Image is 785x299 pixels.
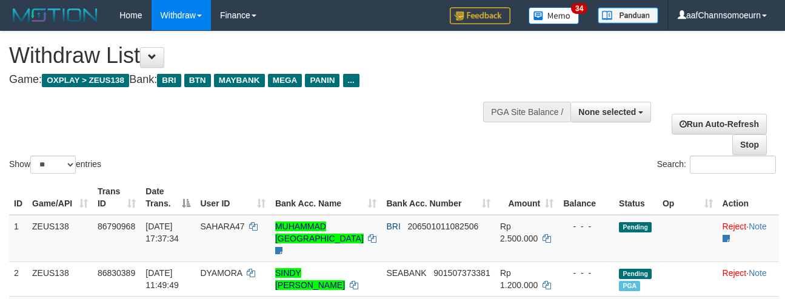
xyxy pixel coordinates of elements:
span: Marked by aafkaynarin [619,281,640,291]
span: Rp 1.200.000 [500,268,538,290]
th: Game/API: activate to sort column ascending [27,180,93,215]
select: Showentries [30,156,76,174]
span: [DATE] 17:37:34 [145,222,179,243]
h1: Withdraw List [9,44,511,68]
input: Search: [690,156,776,174]
img: Button%20Memo.svg [529,7,580,24]
span: OXPLAY > ZEUS138 [42,74,129,87]
td: 1 [9,215,27,262]
button: None selected [570,102,651,122]
a: Run Auto-Refresh [672,114,767,134]
span: SEABANK [386,268,426,278]
span: ... [343,74,359,87]
td: · [718,261,779,296]
a: SINDY [PERSON_NAME] [275,268,345,290]
span: Copy 901507373381 to clipboard [433,268,490,278]
label: Show entries [9,156,101,174]
th: Status [614,180,658,215]
span: MEGA [268,74,302,87]
span: None selected [578,107,636,117]
span: [DATE] 11:49:49 [145,268,179,290]
th: Bank Acc. Number: activate to sort column ascending [381,180,495,215]
td: ZEUS138 [27,261,93,296]
span: MAYBANK [214,74,265,87]
label: Search: [657,156,776,174]
span: DYAMORA [200,268,242,278]
img: panduan.png [598,7,658,24]
th: Balance [558,180,614,215]
span: Copy 206501011082506 to clipboard [407,222,478,231]
th: Amount: activate to sort column ascending [495,180,558,215]
span: 86790968 [98,222,135,231]
a: MUHAMMAD [GEOGRAPHIC_DATA] [275,222,364,243]
a: Reject [723,268,747,278]
span: BRI [157,74,181,87]
span: 34 [571,3,587,14]
td: ZEUS138 [27,215,93,262]
span: Rp 2.500.000 [500,222,538,243]
span: Pending [619,222,652,232]
img: MOTION_logo.png [9,6,101,24]
img: Feedback.jpg [450,7,510,24]
th: Op: activate to sort column ascending [658,180,718,215]
th: User ID: activate to sort column ascending [195,180,270,215]
span: PANIN [305,74,339,87]
div: - - - [563,220,609,232]
th: Date Trans.: activate to sort column descending [141,180,195,215]
span: Pending [619,269,652,279]
th: Trans ID: activate to sort column ascending [93,180,141,215]
th: Action [718,180,779,215]
span: BTN [184,74,211,87]
td: · [718,215,779,262]
td: 2 [9,261,27,296]
div: PGA Site Balance / [483,102,570,122]
a: Stop [732,134,767,155]
span: SAHARA47 [200,222,244,231]
th: ID [9,180,27,215]
a: Note [749,222,767,231]
a: Note [749,268,767,278]
a: Reject [723,222,747,231]
div: - - - [563,267,609,279]
span: BRI [386,222,400,231]
th: Bank Acc. Name: activate to sort column ascending [270,180,382,215]
span: 86830389 [98,268,135,278]
h4: Game: Bank: [9,74,511,86]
